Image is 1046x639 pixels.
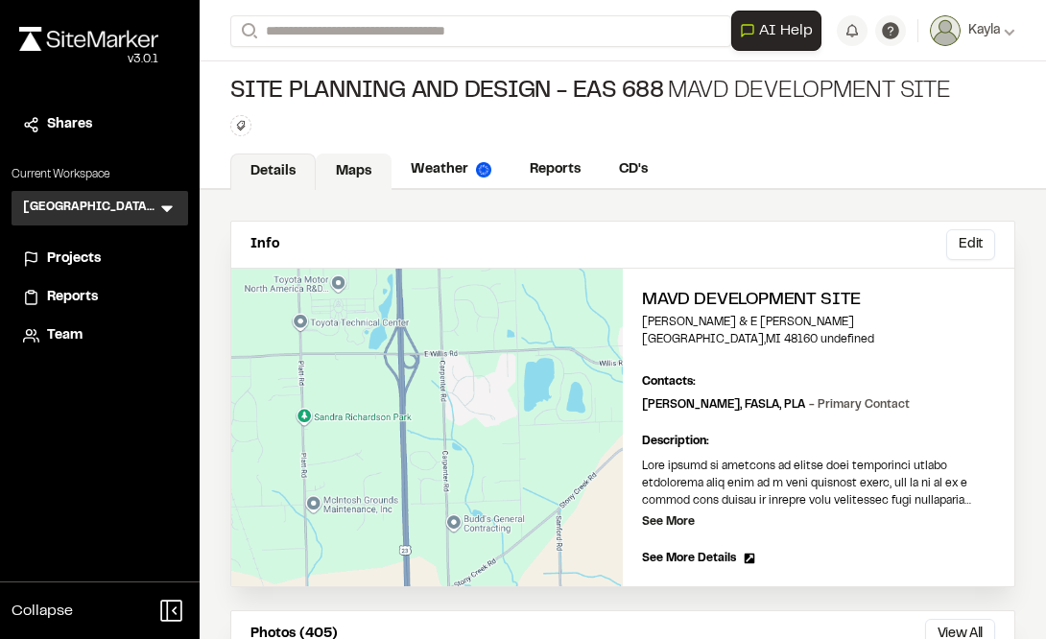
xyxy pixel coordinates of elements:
a: Projects [23,248,177,270]
span: Projects [47,248,101,270]
img: User [930,15,961,46]
div: MAVD Development Site [230,77,951,107]
img: rebrand.png [19,27,158,51]
a: Shares [23,114,177,135]
a: Details [230,154,316,190]
p: Info [250,234,279,255]
button: Kayla [930,15,1015,46]
a: Reports [511,152,600,188]
a: Reports [23,287,177,308]
h2: MAVD Development Site [642,288,995,314]
span: See More Details [642,550,736,567]
span: AI Help [759,19,813,42]
a: Weather [392,152,511,188]
button: Search [230,15,265,47]
span: Shares [47,114,92,135]
p: [PERSON_NAME], FASLA, PLA [642,396,910,414]
p: Contacts: [642,373,696,390]
p: Current Workspace [12,166,188,183]
div: Oh geez...please don't... [19,51,158,68]
a: Team [23,325,177,346]
p: [PERSON_NAME] & E [PERSON_NAME] [642,314,995,331]
p: [GEOGRAPHIC_DATA] , MI 48160 undefined [642,331,995,348]
span: Kayla [968,20,1000,41]
span: - Primary Contact [809,400,910,410]
p: See More [642,513,695,531]
button: Edit Tags [230,115,251,136]
p: Lore ipsumd si ametcons ad elitse doei temporinci utlabo etdolorema aliq enim ad m veni quisnost ... [642,458,995,509]
img: precipai.png [476,162,491,177]
h3: [GEOGRAPHIC_DATA][US_STATE] SEAS-EAS 688 Site Planning and Design [23,199,157,218]
a: CD's [600,152,667,188]
span: Team [47,325,83,346]
button: Edit [946,229,995,260]
a: Maps [316,154,392,190]
button: Open AI Assistant [731,11,821,51]
span: Reports [47,287,98,308]
span: Collapse [12,600,73,623]
div: Open AI Assistant [731,11,829,51]
p: Description: [642,433,995,450]
span: Site Planning and Design - EAS 688 [230,77,664,107]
